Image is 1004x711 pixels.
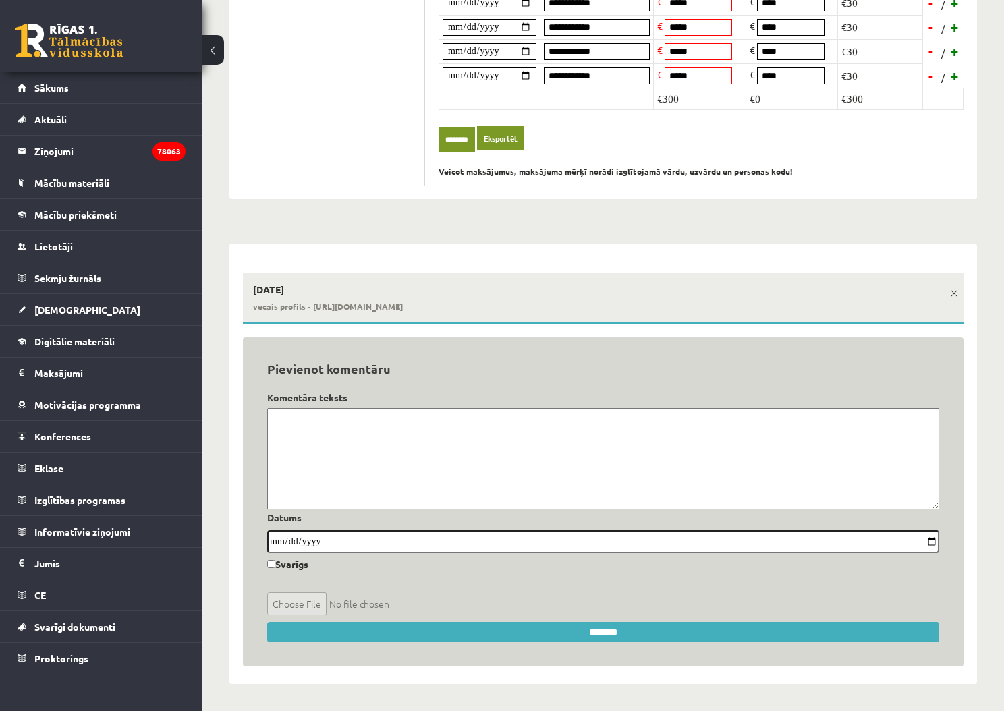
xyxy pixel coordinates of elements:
i: 78063 [152,142,186,161]
a: Eksportēt [477,126,524,151]
label: Svarīgs [267,553,308,571]
td: €30 [838,39,923,63]
a: Mācību materiāli [18,167,186,198]
h3: Pievienot komentāru [267,362,939,376]
a: Motivācijas programma [18,389,186,420]
p: [DATE] [253,283,953,297]
a: CE [18,579,186,610]
span: € [657,68,663,80]
a: Lietotāji [18,231,186,262]
span: [DEMOGRAPHIC_DATA] [34,304,140,316]
span: Eklase [34,462,63,474]
span: Aktuāli [34,113,67,125]
span: Mācību materiāli [34,177,109,189]
td: €300 [654,88,746,109]
a: x [945,284,964,303]
a: - [924,65,938,86]
a: Proktorings [18,643,186,674]
a: [DEMOGRAPHIC_DATA] [18,294,186,325]
span: € [657,20,663,32]
span: € [750,68,755,80]
a: Sākums [18,72,186,103]
span: Lietotāji [34,240,73,252]
span: € [657,44,663,56]
a: Svarīgi dokumenti [18,611,186,642]
span: Motivācijas programma [34,399,141,411]
span: Digitālie materiāli [34,335,115,347]
h4: Komentāra teksts [267,392,939,403]
a: + [949,65,962,86]
a: + [949,41,962,61]
a: Informatīvie ziņojumi [18,516,186,547]
a: - [924,17,938,37]
a: Ziņojumi78063 [18,136,186,167]
span: Konferences [34,430,91,443]
span: Svarīgi dokumenti [34,621,115,633]
b: Veicot maksājumus, maksājuma mērķī norādi izglītojamā vārdu, uzvārdu un personas kodu! [439,166,793,177]
a: Sekmju žurnāls [18,262,186,293]
h4: Datums [267,512,939,523]
span: Sākums [34,82,69,94]
a: Aktuāli [18,104,186,135]
span: € [750,44,755,56]
legend: Maksājumi [34,358,186,389]
span: Informatīvie ziņojumi [34,525,130,538]
a: Konferences [18,421,186,452]
span: Sekmju žurnāls [34,272,101,284]
a: - [924,41,938,61]
span: € [750,20,755,32]
span: Jumis [34,557,60,569]
span: CE [34,589,46,601]
span: Mācību priekšmeti [34,208,117,221]
a: Mācību priekšmeti [18,199,186,230]
a: Rīgas 1. Tālmācības vidusskola [15,24,123,57]
a: Jumis [18,548,186,579]
td: €0 [746,88,838,109]
a: + [949,17,962,37]
input: Svarīgs [267,560,275,568]
td: €30 [838,15,923,39]
span: / [940,70,947,84]
span: vecais profils - [URL][DOMAIN_NAME] [253,301,403,312]
span: Proktorings [34,652,88,664]
a: Izglītības programas [18,484,186,515]
a: Eklase [18,453,186,484]
td: €30 [838,63,923,88]
a: Maksājumi [18,358,186,389]
span: / [940,46,947,60]
span: / [940,22,947,36]
span: Izglītības programas [34,494,125,506]
a: Digitālie materiāli [18,326,186,357]
legend: Ziņojumi [34,136,186,167]
td: €300 [838,88,923,109]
